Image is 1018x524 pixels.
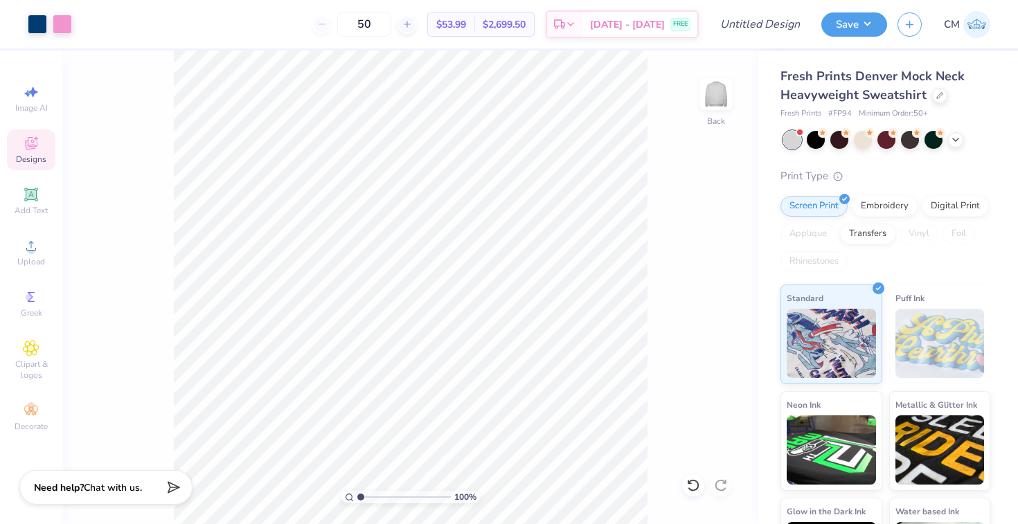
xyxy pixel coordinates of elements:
span: Fresh Prints Denver Mock Neck Heavyweight Sweatshirt [780,68,965,103]
div: Foil [943,224,975,244]
strong: Need help? [34,481,84,494]
img: Standard [787,309,876,378]
div: Rhinestones [780,251,848,272]
span: Upload [17,256,45,267]
span: Decorate [15,421,48,432]
span: # FP94 [828,108,852,120]
div: Back [707,115,725,127]
span: Fresh Prints [780,108,821,120]
span: Clipart & logos [7,359,55,381]
span: CM [944,17,960,33]
div: Vinyl [900,224,938,244]
span: Puff Ink [895,291,925,305]
span: Neon Ink [787,397,821,412]
span: FREE [673,19,688,29]
span: Designs [16,154,46,165]
span: $2,699.50 [483,17,526,32]
img: Neon Ink [787,415,876,485]
img: Puff Ink [895,309,985,378]
span: Image AI [15,102,48,114]
span: Standard [787,291,823,305]
span: Metallic & Glitter Ink [895,397,977,412]
div: Digital Print [922,196,989,217]
span: Glow in the Dark Ink [787,504,866,518]
img: Back [702,80,730,108]
div: Screen Print [780,196,848,217]
input: Untitled Design [709,10,811,38]
span: Add Text [15,205,48,216]
div: Applique [780,224,836,244]
a: CM [944,11,990,38]
span: 100 % [454,491,476,503]
div: Transfers [840,224,895,244]
div: Embroidery [852,196,918,217]
span: Minimum Order: 50 + [859,108,928,120]
span: $53.99 [436,17,466,32]
img: Chloe Murlin [963,11,990,38]
img: Metallic & Glitter Ink [895,415,985,485]
span: Water based Ink [895,504,959,518]
input: – – [337,12,391,37]
span: Greek [21,307,42,318]
span: Chat with us. [84,481,142,494]
button: Save [821,12,887,37]
span: [DATE] - [DATE] [590,17,665,32]
div: Print Type [780,168,990,184]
